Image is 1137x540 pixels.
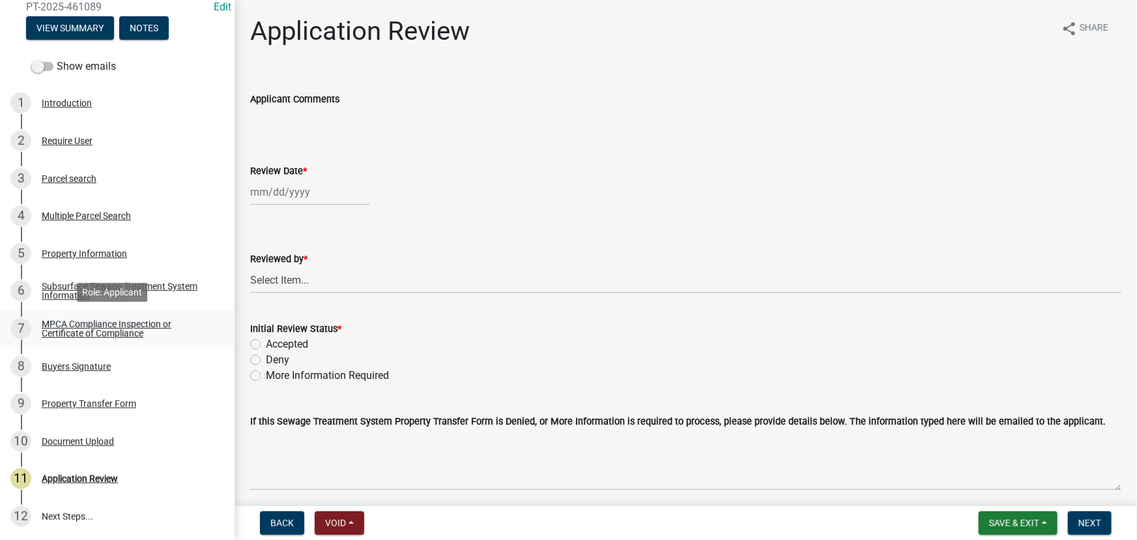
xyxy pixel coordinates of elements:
span: PT-2025-461089 [26,1,209,13]
button: Notes [119,16,169,40]
div: Parcel search [42,174,96,183]
h1: Application Review [250,16,470,47]
label: Accepted [266,337,308,352]
button: Save & Exit [979,511,1058,535]
label: Deny [266,352,289,368]
div: Application Review [42,474,118,483]
wm-modal-confirm: Notes [119,23,169,34]
div: Require User [42,136,93,145]
div: 12 [10,506,31,527]
div: 2 [10,130,31,151]
span: Void [325,518,346,528]
label: More Information Required [266,368,389,383]
input: mm/dd/yyyy [250,179,369,205]
span: Back [270,518,294,528]
button: Back [260,511,304,535]
div: Subsurface Sewage Treatment System Information [42,282,214,300]
button: View Summary [26,16,114,40]
span: Save & Exit [989,518,1039,528]
div: 6 [10,280,31,301]
div: 9 [10,393,31,414]
span: Next [1078,518,1101,528]
div: Property Transfer Form [42,399,136,408]
label: Initial Review Status [250,325,341,334]
button: Next [1068,511,1112,535]
div: Introduction [42,98,92,108]
label: Applicant Comments [250,95,339,104]
div: 3 [10,168,31,189]
label: If this Sewage Treatment System Property Transfer Form is Denied, or More Information is required... [250,417,1106,427]
div: Multiple Parcel Search [42,211,131,220]
div: 10 [10,431,31,452]
div: 8 [10,356,31,377]
div: MPCA Compliance Inspection or Certificate of Compliance [42,320,214,338]
button: Void [315,511,364,535]
button: shareShare [1051,16,1119,41]
label: Reviewed by [250,255,308,264]
div: Buyers Signature [42,362,111,371]
span: Share [1080,21,1108,37]
div: Property Information [42,249,127,258]
div: Role: Applicant [77,283,147,302]
a: Edit [214,1,231,13]
div: 7 [10,318,31,339]
div: 4 [10,205,31,226]
div: 11 [10,468,31,489]
wm-modal-confirm: Edit Application Number [214,1,231,13]
label: Review Date [250,167,307,176]
i: share [1061,21,1077,37]
label: Show emails [31,59,116,74]
div: 1 [10,93,31,113]
div: 5 [10,243,31,264]
div: Document Upload [42,437,114,446]
wm-modal-confirm: Summary [26,23,114,34]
